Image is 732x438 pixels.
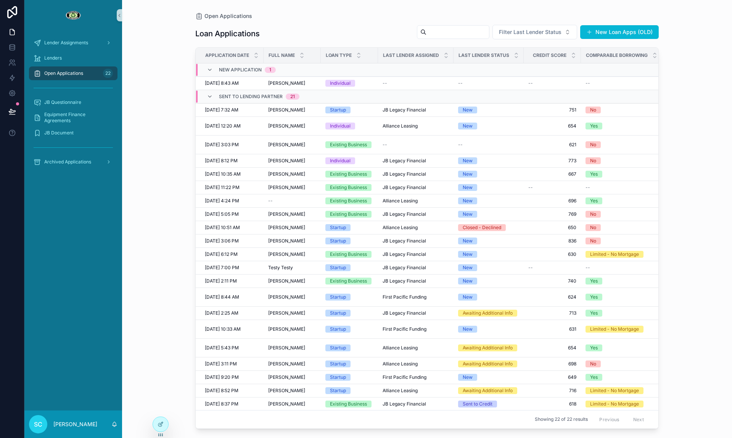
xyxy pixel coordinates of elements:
[458,374,519,381] a: New
[528,361,576,367] span: 698
[268,123,305,129] span: [PERSON_NAME]
[204,12,252,20] span: Open Applications
[528,107,576,113] a: 751
[205,171,259,177] a: [DATE] 10:35 AM
[205,198,239,204] span: [DATE] 4:24 PM
[330,264,346,271] div: Startup
[463,171,473,178] div: New
[268,310,305,316] span: [PERSON_NAME]
[205,374,239,380] span: [DATE] 9:20 PM
[383,238,449,244] a: JB Legacy Financial
[528,345,576,351] span: 654
[383,198,449,204] a: Alliance Leasing
[586,310,658,317] a: Yes
[325,80,373,87] a: Individual
[383,251,449,257] a: JB Legacy Financial
[383,326,426,332] span: First Pacific Funding
[528,211,576,217] a: 769
[330,184,367,191] div: Existing Business
[383,310,449,316] a: JB Legacy Financial
[528,80,533,86] span: --
[586,184,590,191] span: --
[268,345,305,351] span: [PERSON_NAME]
[205,107,238,113] span: [DATE] 7:32 AM
[463,123,473,129] div: New
[268,184,305,191] span: [PERSON_NAME]
[528,278,576,284] span: 740
[458,278,519,284] a: New
[195,12,252,20] a: Open Applications
[205,158,238,164] span: [DATE] 8:12 PM
[325,310,373,317] a: Startup
[586,238,658,244] a: No
[268,171,316,177] a: [PERSON_NAME]
[383,107,426,113] span: JB Legacy Financial
[586,251,658,258] a: Limited - No Mortgage
[590,310,598,317] div: Yes
[268,80,305,86] span: [PERSON_NAME]
[205,225,240,231] span: [DATE] 10:51 AM
[528,225,576,231] a: 650
[528,158,576,164] span: 773
[205,238,259,244] a: [DATE] 3:06 PM
[383,158,449,164] a: JB Legacy Financial
[268,198,273,204] span: --
[586,211,658,218] a: No
[268,294,316,300] a: [PERSON_NAME]
[458,326,519,333] a: New
[528,251,576,257] span: 630
[463,211,473,218] div: New
[268,107,305,113] span: [PERSON_NAME]
[586,344,658,351] a: Yes
[325,197,373,204] a: Existing Business
[383,225,418,231] span: Alliance Leasing
[492,25,577,39] button: Select Button
[205,265,239,271] span: [DATE] 7:00 PM
[528,142,576,148] a: 621
[528,310,576,316] a: 713
[458,107,519,113] a: New
[268,278,305,284] span: [PERSON_NAME]
[528,198,576,204] span: 696
[458,360,519,367] a: Awaiting Additional Info
[590,251,639,258] div: Limited - No Mortgage
[586,265,658,271] a: --
[205,345,239,351] span: [DATE] 5:43 PM
[29,66,117,80] a: Open Applications22
[205,211,259,217] a: [DATE] 5:05 PM
[463,224,501,231] div: Closed - Declined
[590,374,598,381] div: Yes
[383,238,426,244] span: JB Legacy Financial
[268,361,316,367] a: [PERSON_NAME]
[586,326,658,333] a: Limited - No Mortgage
[383,123,449,129] a: Alliance Leasing
[29,51,117,65] a: Lenders
[458,80,463,86] span: --
[205,142,259,148] a: [DATE] 3:03 PM
[586,80,590,86] span: --
[205,225,259,231] a: [DATE] 10:51 AM
[205,184,240,191] span: [DATE] 11:22 PM
[383,310,426,316] span: JB Legacy Financial
[463,360,513,367] div: Awaiting Additional Info
[383,265,449,271] a: JB Legacy Financial
[29,95,117,109] a: JB Questionnaire
[528,80,576,86] a: --
[268,265,316,271] a: Testy Testy
[268,123,316,129] a: [PERSON_NAME]
[458,80,519,86] a: --
[383,278,426,284] span: JB Legacy Financial
[383,80,449,86] a: --
[268,107,316,113] a: [PERSON_NAME]
[268,326,305,332] span: [PERSON_NAME]
[205,251,259,257] a: [DATE] 6:12 PM
[205,278,237,284] span: [DATE] 2:11 PM
[586,265,590,271] span: --
[383,278,449,284] a: JB Legacy Financial
[383,265,426,271] span: JB Legacy Financial
[325,171,373,178] a: Existing Business
[205,361,237,367] span: [DATE] 3:11 PM
[383,158,426,164] span: JB Legacy Financial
